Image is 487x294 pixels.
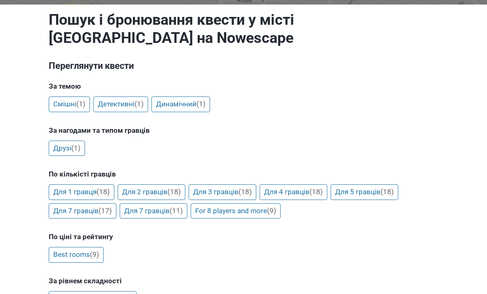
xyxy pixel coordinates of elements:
h5: По кількісті гравців [49,170,438,178]
span: (17) [99,207,112,215]
span: (18) [310,188,323,196]
h5: За рівнем складності [49,277,438,285]
a: Детективні(1) [93,96,148,112]
a: Для 7 гравців(17) [49,203,116,219]
h1: Пошук і бронювання квести у місті [GEOGRAPHIC_DATA] на Nowescape [49,11,438,47]
a: Смішні(1) [49,96,90,112]
span: (18) [239,188,252,196]
h5: По ціні та рейтингу [49,233,438,241]
span: (18) [97,188,110,196]
span: (11) [170,207,183,215]
a: For 8 players and more(9) [191,203,281,219]
a: Для 2 гравців(18) [118,184,185,200]
h5: За нагодами та типом гравців [49,126,438,134]
a: Для 3 гравців(18) [189,184,256,200]
a: Для 1 гравця(18) [49,184,114,200]
a: Для 4 гравців(18) [260,184,327,200]
a: Для 5 гравців(18) [331,184,398,200]
h3: Переглянути квести [49,59,438,73]
a: Динамічний(1) [151,96,210,112]
span: (9) [267,207,276,215]
a: Best rooms(9) [49,247,104,263]
span: (1) [71,144,80,152]
a: Для 7 гравців(11) [120,203,187,219]
span: (18) [381,188,394,196]
span: (1) [135,100,144,108]
a: Друзі(1) [49,141,85,156]
span: (1) [196,100,206,108]
span: (9) [90,250,99,259]
span: (18) [168,188,181,196]
h5: За темою [49,82,438,90]
span: (1) [76,100,85,108]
